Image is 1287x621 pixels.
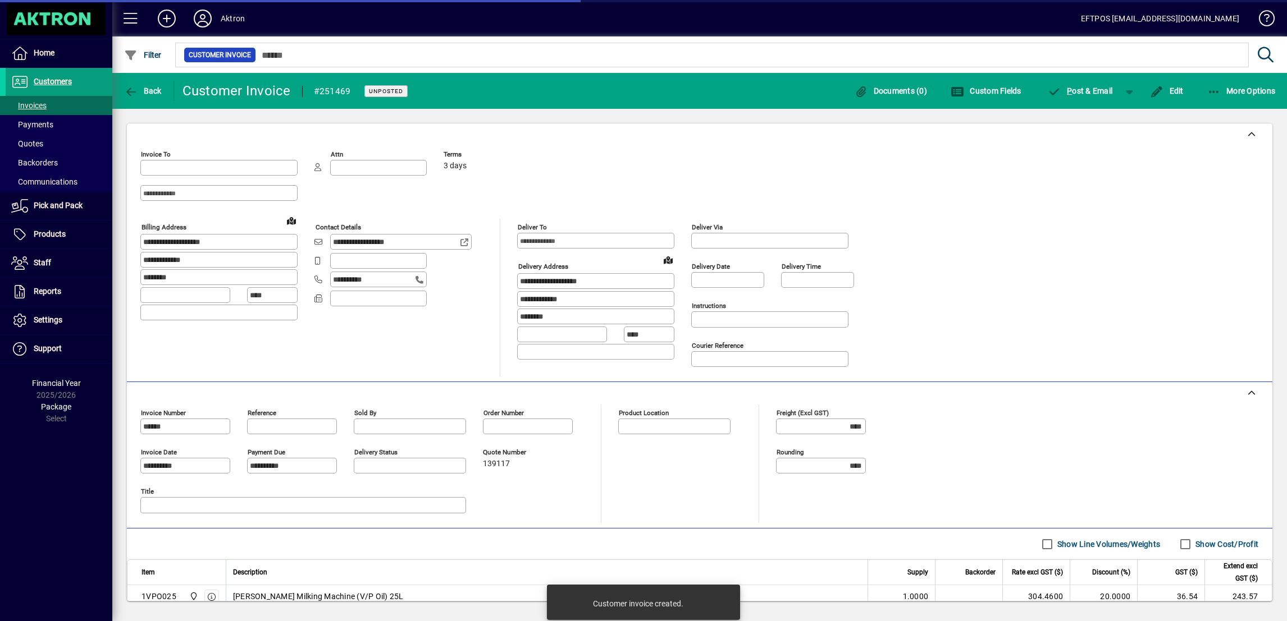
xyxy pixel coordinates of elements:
[1137,585,1204,608] td: 36.54
[221,10,245,27] div: Aktron
[32,379,81,388] span: Financial Year
[34,344,62,353] span: Support
[6,192,112,220] a: Pick and Pack
[34,48,54,57] span: Home
[354,409,376,417] mat-label: Sold by
[593,598,683,609] div: Customer invoice created.
[1070,585,1137,608] td: 20.0000
[11,101,47,110] span: Invoices
[141,409,186,417] mat-label: Invoice number
[692,302,726,310] mat-label: Instructions
[1092,566,1130,578] span: Discount (%)
[6,39,112,67] a: Home
[6,134,112,153] a: Quotes
[6,220,112,249] a: Products
[483,459,510,468] span: 139117
[6,335,112,363] a: Support
[282,211,300,229] a: View on map
[41,402,71,411] span: Package
[248,448,285,456] mat-label: Payment due
[141,487,154,495] mat-label: Title
[149,8,185,29] button: Add
[6,153,112,172] a: Backorders
[141,448,177,456] mat-label: Invoice date
[1204,585,1272,608] td: 243.57
[1042,81,1119,101] button: Post & Email
[1175,566,1198,578] span: GST ($)
[777,409,829,417] mat-label: Freight (excl GST)
[186,590,199,602] span: Central
[34,229,66,238] span: Products
[6,306,112,334] a: Settings
[854,86,927,95] span: Documents (0)
[907,566,928,578] span: Supply
[1147,81,1186,101] button: Edit
[6,249,112,277] a: Staff
[34,315,62,324] span: Settings
[34,201,83,210] span: Pick and Pack
[692,342,743,349] mat-label: Courier Reference
[182,82,291,100] div: Customer Invoice
[1150,86,1184,95] span: Edit
[777,448,804,456] mat-label: Rounding
[951,86,1021,95] span: Custom Fields
[331,150,343,158] mat-label: Attn
[34,77,72,86] span: Customers
[354,448,398,456] mat-label: Delivery status
[1081,10,1239,27] div: EFTPOS [EMAIL_ADDRESS][DOMAIN_NAME]
[948,81,1024,101] button: Custom Fields
[1212,560,1258,585] span: Extend excl GST ($)
[185,8,221,29] button: Profile
[11,158,58,167] span: Backorders
[6,278,112,306] a: Reports
[142,591,176,602] div: 1VPO025
[141,150,171,158] mat-label: Invoice To
[518,223,547,231] mat-label: Deliver To
[112,81,174,101] app-page-header-button: Back
[483,409,524,417] mat-label: Order number
[483,449,550,456] span: Quote number
[1204,81,1279,101] button: More Options
[124,86,162,95] span: Back
[248,409,276,417] mat-label: Reference
[11,139,43,148] span: Quotes
[314,82,351,100] div: #251469
[851,81,930,101] button: Documents (0)
[6,115,112,134] a: Payments
[121,81,165,101] button: Back
[444,162,467,171] span: 3 days
[903,591,929,602] span: 1.0000
[692,263,730,270] mat-label: Delivery date
[6,172,112,191] a: Communications
[11,177,77,186] span: Communications
[1048,86,1113,95] span: ost & Email
[369,88,403,95] span: Unposted
[34,287,61,296] span: Reports
[142,566,155,578] span: Item
[233,566,267,578] span: Description
[1055,539,1160,550] label: Show Line Volumes/Weights
[1010,591,1063,602] div: 304.4600
[1251,2,1273,39] a: Knowledge Base
[189,49,251,61] span: Customer Invoice
[11,120,53,129] span: Payments
[1012,566,1063,578] span: Rate excl GST ($)
[619,409,669,417] mat-label: Product location
[6,96,112,115] a: Invoices
[1207,86,1276,95] span: More Options
[233,591,404,602] span: [PERSON_NAME] Milking Machine (V/P Oil) 25L
[1193,539,1258,550] label: Show Cost/Profit
[782,263,821,270] mat-label: Delivery time
[444,151,511,158] span: Terms
[124,50,162,59] span: Filter
[659,251,677,269] a: View on map
[34,258,51,267] span: Staff
[692,223,723,231] mat-label: Deliver via
[121,45,165,65] button: Filter
[1067,86,1072,95] span: P
[965,566,996,578] span: Backorder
